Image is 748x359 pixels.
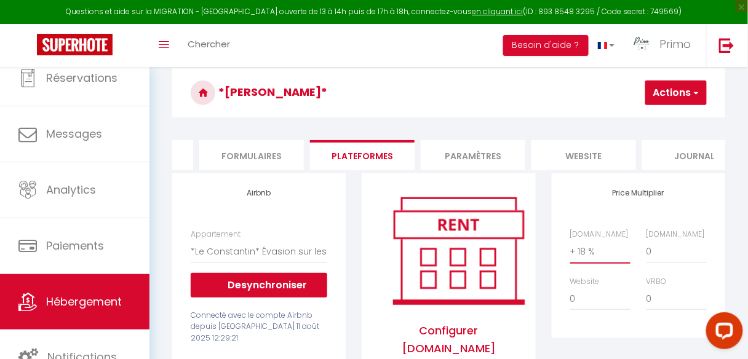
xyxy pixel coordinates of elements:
[380,192,537,310] img: rent.png
[46,70,117,85] span: Réservations
[624,24,706,67] a: ... Primo
[531,140,636,170] li: website
[46,126,102,141] span: Messages
[719,37,734,53] img: logout
[172,68,725,117] h3: *[PERSON_NAME]*
[472,6,523,17] a: en cliquant ici
[503,35,589,56] button: Besoin d'aide ?
[570,189,707,197] h4: Price Multiplier
[188,37,230,50] span: Chercher
[645,81,707,105] button: Actions
[647,276,667,288] label: VRBO
[421,140,525,170] li: Paramètres
[570,229,629,240] label: [DOMAIN_NAME]
[178,24,239,67] a: Chercher
[199,140,304,170] li: Formulaires
[570,276,600,288] label: Website
[46,294,122,309] span: Hébergement
[46,238,104,253] span: Paiements
[633,35,651,53] img: ...
[46,182,96,197] span: Analytics
[310,140,415,170] li: Plateformes
[191,189,327,197] h4: Airbnb
[191,310,327,345] div: Connecté avec le compte Airbnb depuis [GEOGRAPHIC_DATA] 11 août 2025 12:29:21
[696,307,748,359] iframe: LiveChat chat widget
[191,273,327,298] button: Desynchroniser
[647,229,705,240] label: [DOMAIN_NAME]
[191,229,241,240] label: Appartement
[642,140,747,170] li: Journal
[37,34,113,55] img: Super Booking
[659,36,691,52] span: Primo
